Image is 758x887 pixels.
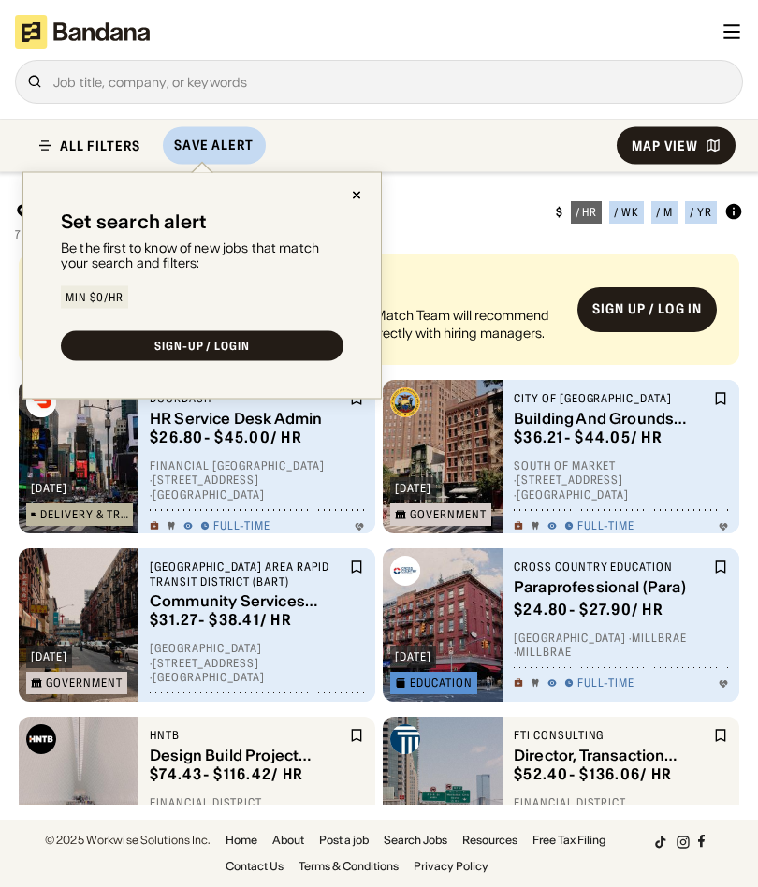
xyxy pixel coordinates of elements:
div: Full-time [577,518,634,533]
div: FTI Consulting [514,728,709,743]
div: [GEOGRAPHIC_DATA] Area Rapid Transit District (BART) [150,560,345,589]
a: Home [226,835,257,846]
div: Full-time [577,676,634,691]
img: FTI Consulting logo [390,724,420,754]
div: © 2025 Workwise Solutions Inc. [45,835,211,846]
div: Full-time [213,701,270,716]
div: Showing 17,985 Verified Jobs [15,201,541,225]
img: Cross Country Education logo [390,556,420,586]
div: Design Build Project Operations Manager I [150,746,345,763]
div: Financial [GEOGRAPHIC_DATA] · [STREET_ADDRESS] · [GEOGRAPHIC_DATA] [150,458,364,502]
div: / hr [576,207,598,218]
div: Job title, company, or keywords [53,75,731,89]
div: Map View [632,138,698,152]
div: Save Alert [174,137,254,153]
div: Government [46,677,123,689]
div: Cross Country Education [514,560,709,574]
div: Paraprofessional (Para) [514,577,709,595]
div: Financial District · [STREET_ADDRESS][US_STATE] · [GEOGRAPHIC_DATA] [514,794,728,838]
div: SIGN-UP / LOGIN [154,341,250,352]
a: Contact Us [226,861,284,872]
div: $ 36.21 - $44.05 / hr [514,428,663,447]
div: Full-time [213,518,270,533]
div: $ 26.80 - $45.00 / hr [150,428,302,447]
div: [DATE] [31,651,67,662]
div: ALL FILTERS [60,138,140,152]
a: Free Tax Filing [532,835,605,846]
div: $ 31.27 - $38.41 / hr [150,610,292,630]
div: / yr [690,207,712,218]
div: Education [410,677,473,689]
img: City of San Francisco logo [390,387,420,417]
a: Privacy Policy [414,861,488,872]
div: grid [15,246,743,805]
div: Community Services Officer (BPOA) - 5030851-0 [150,592,345,610]
div: DoorDash [150,391,345,406]
div: Building And Grounds Patrol Officer [514,409,709,427]
div: Be the first to know of new jobs that match your search and filters: [61,240,343,271]
div: Director, Transaction Services | Mergers, Integrations, & Carve-Outs | Corporate Finance & Restru... [514,746,709,763]
div: Delivery & Transportation [40,509,128,520]
a: Resources [462,835,517,846]
div: [GEOGRAPHIC_DATA] · [STREET_ADDRESS] · [GEOGRAPHIC_DATA] [150,641,364,685]
img: Bandana logotype [15,15,150,49]
img: DoorDash logo [26,387,56,417]
div: 738,731 matching jobs on [DOMAIN_NAME] [15,227,743,242]
div: Financial District · [STREET_ADDRESS][US_STATE] · [GEOGRAPHIC_DATA] [150,794,364,838]
div: [DATE] [31,483,67,494]
div: / wk [614,207,639,218]
img: HNTB logo [26,724,56,754]
div: $ [556,205,563,220]
div: $ 24.80 - $27.90 / hr [514,600,663,619]
div: [DATE] [395,651,431,662]
div: HR Service Desk Admin [150,409,345,427]
div: Government [410,509,487,520]
div: Min $0/hr [66,292,124,303]
div: Set search alert [61,210,207,232]
div: [DATE] [395,483,431,494]
div: Sign up / Log in [592,300,702,317]
a: Search Jobs [384,835,447,846]
div: City of [GEOGRAPHIC_DATA] [514,391,709,406]
div: South of Market · [STREET_ADDRESS] · [GEOGRAPHIC_DATA] [514,458,728,502]
div: HNTB [150,728,345,743]
div: $ 52.40 - $136.06 / hr [514,764,672,784]
a: Post a job [319,835,369,846]
div: [GEOGRAPHIC_DATA] · Millbrae · Millbrae [514,631,728,660]
div: / m [656,207,673,218]
a: About [272,835,304,846]
div: $ 74.43 - $116.42 / hr [150,764,303,784]
a: Terms & Conditions [299,861,399,872]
